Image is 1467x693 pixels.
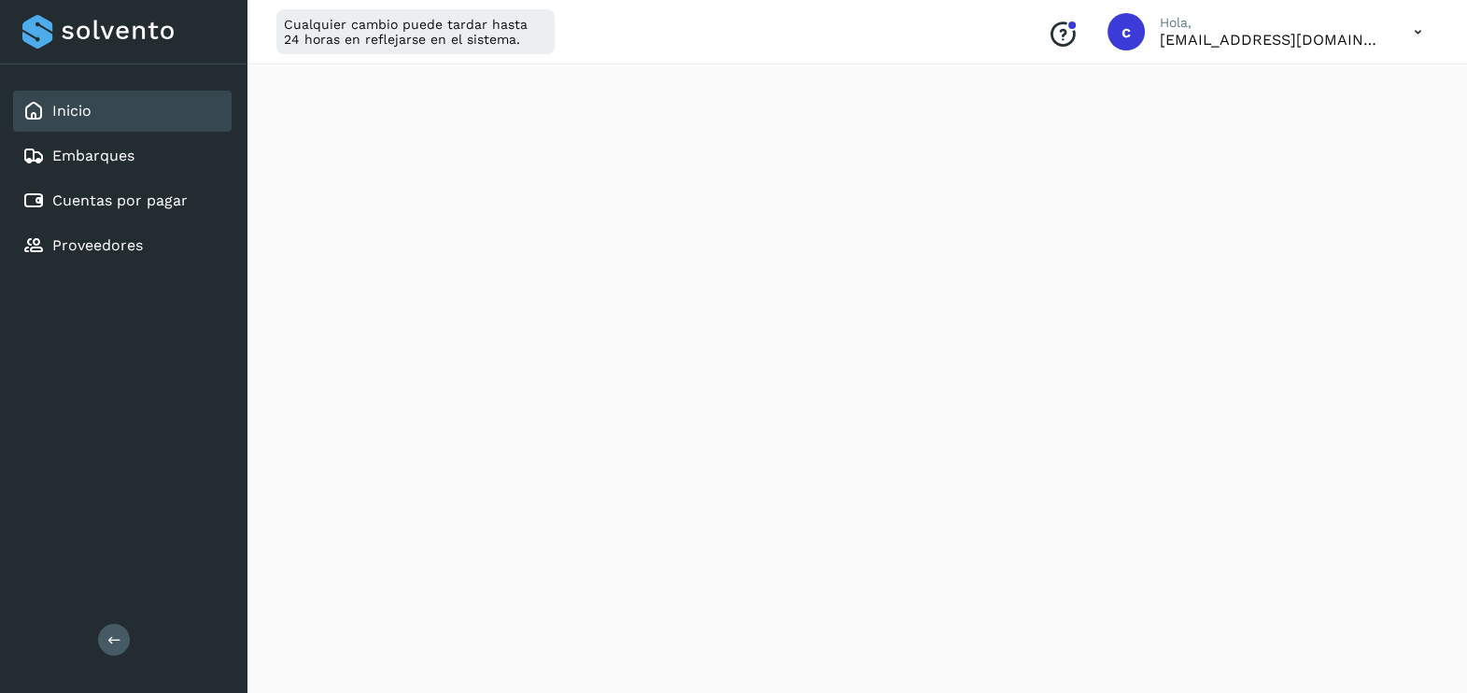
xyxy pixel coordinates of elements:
[276,9,555,54] div: Cualquier cambio puede tardar hasta 24 horas en reflejarse en el sistema.
[52,102,92,120] a: Inicio
[52,147,134,164] a: Embarques
[1160,31,1384,49] p: contabilidad@primelogistics.com.mx
[52,191,188,209] a: Cuentas por pagar
[1160,15,1384,31] p: Hola,
[13,91,232,132] div: Inicio
[52,236,143,254] a: Proveedores
[13,180,232,221] div: Cuentas por pagar
[13,135,232,177] div: Embarques
[13,225,232,266] div: Proveedores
